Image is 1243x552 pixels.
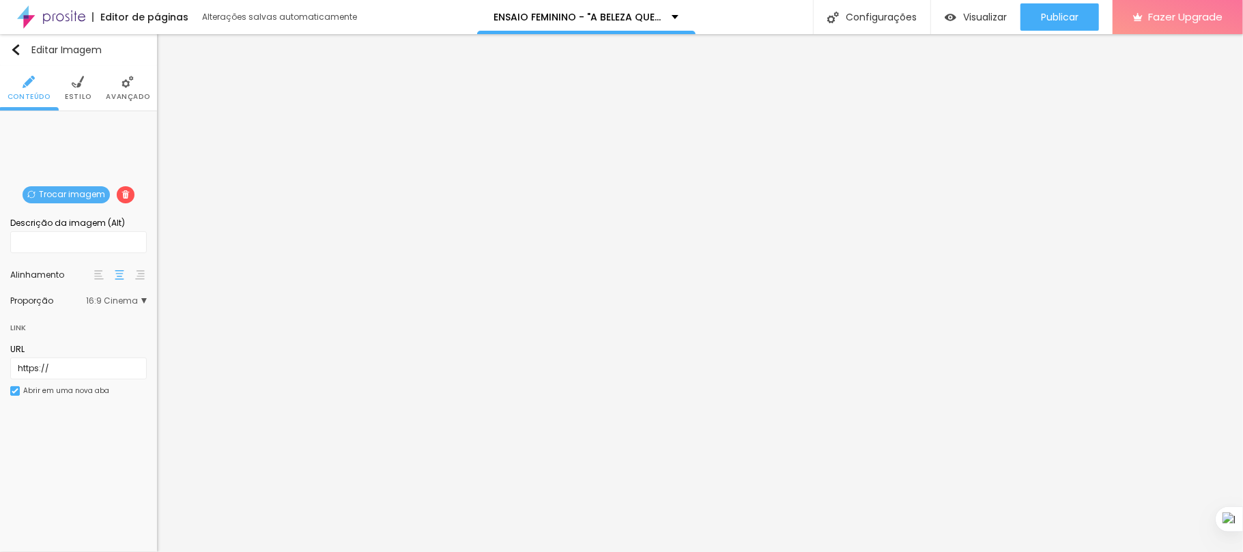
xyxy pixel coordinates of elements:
[8,93,51,100] span: Conteúdo
[963,12,1007,23] span: Visualizar
[10,271,92,279] div: Alinhamento
[10,44,21,55] img: Icone
[10,312,147,336] div: Link
[122,190,130,199] img: Icone
[23,388,109,394] div: Abrir em uma nova aba
[94,270,104,280] img: paragraph-left-align.svg
[135,270,145,280] img: paragraph-right-align.svg
[10,44,102,55] div: Editar Imagem
[122,76,134,88] img: Icone
[10,343,147,355] div: URL
[945,12,956,23] img: view-1.svg
[72,76,84,88] img: Icone
[23,76,35,88] img: Icone
[65,93,91,100] span: Estilo
[10,217,147,229] div: Descrição da imagem (Alt)
[202,13,359,21] div: Alterações salvas automaticamente
[1041,12,1078,23] span: Publicar
[27,190,35,199] img: Icone
[157,34,1243,552] iframe: Editor
[931,3,1020,31] button: Visualizar
[1148,11,1223,23] span: Fazer Upgrade
[12,388,18,394] img: Icone
[23,186,110,203] span: Trocar imagem
[1020,3,1099,31] button: Publicar
[106,93,149,100] span: Avançado
[827,12,839,23] img: Icone
[115,270,124,280] img: paragraph-center-align.svg
[92,12,188,22] div: Editor de páginas
[10,297,86,305] div: Proporção
[494,12,661,22] p: ENSAIO FEMININO - "A BELEZA QUE [DEMOGRAPHIC_DATA] DEU"
[10,320,26,335] div: Link
[86,297,147,305] span: 16:9 Cinema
